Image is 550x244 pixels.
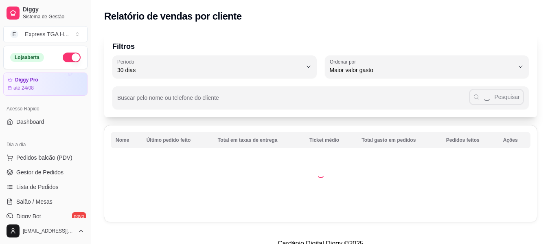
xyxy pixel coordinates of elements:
[15,77,38,83] article: Diggy Pro
[3,115,88,128] a: Dashboard
[3,210,88,223] a: Diggy Botnovo
[3,195,88,208] a: Salão / Mesas
[16,168,64,176] span: Gestor de Pedidos
[25,30,69,38] div: Express TGA H ...
[3,166,88,179] a: Gestor de Pedidos
[317,170,325,178] div: Loading
[23,228,75,234] span: [EMAIL_ADDRESS][DOMAIN_NAME]
[16,212,41,220] span: Diggy Bot
[3,180,88,193] a: Lista de Pedidos
[330,66,515,74] span: Maior valor gasto
[16,118,44,126] span: Dashboard
[10,30,18,38] span: E
[13,85,34,91] article: até 24/08
[3,151,88,164] button: Pedidos balcão (PDV)
[112,41,529,52] p: Filtros
[325,55,529,78] button: Ordenar porMaior valor gasto
[16,183,59,191] span: Lista de Pedidos
[3,3,88,23] a: DiggySistema de Gestão
[3,221,88,241] button: [EMAIL_ADDRESS][DOMAIN_NAME]
[3,73,88,96] a: Diggy Proaté 24/08
[3,26,88,42] button: Select a team
[117,97,469,105] input: Buscar pelo nome ou telefone do cliente
[16,154,72,162] span: Pedidos balcão (PDV)
[16,198,53,206] span: Salão / Mesas
[330,58,359,65] label: Ordenar por
[3,138,88,151] div: Dia a dia
[3,102,88,115] div: Acesso Rápido
[104,10,242,23] h2: Relatório de vendas por cliente
[117,58,137,65] label: Período
[10,53,44,62] div: Loja aberta
[63,53,81,62] button: Alterar Status
[112,55,317,78] button: Período30 dias
[23,13,84,20] span: Sistema de Gestão
[117,66,302,74] span: 30 dias
[23,6,84,13] span: Diggy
